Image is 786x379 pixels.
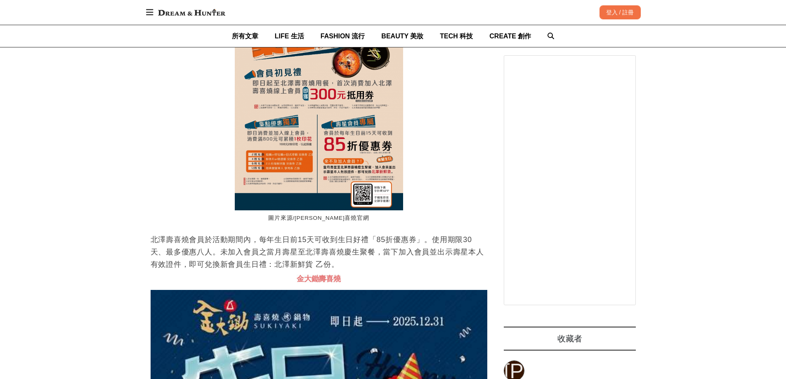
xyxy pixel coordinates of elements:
[297,275,341,283] span: 金大鋤壽喜燒
[440,33,473,40] span: TECH 科技
[381,25,423,47] a: BEAUTY 美妝
[489,25,531,47] a: CREATE 創作
[232,25,258,47] a: 所有文章
[235,210,403,226] figcaption: 圖片來源/[PERSON_NAME]喜燒官網
[381,33,423,40] span: BEAUTY 美妝
[275,33,304,40] span: LIFE 生活
[151,233,487,271] p: 北澤壽喜燒會員於活動期間內，每年生日前15天可收到生日好禮「85折優惠券」。使用期限30天、最多優惠八人。未加入會員之當月壽星至北澤壽喜燒慶生聚餐，當下加入會員並出示壽星本人有效證件，即可兌換新...
[232,33,258,40] span: 所有文章
[440,25,473,47] a: TECH 科技
[557,334,582,343] span: 收藏者
[275,25,304,47] a: LIFE 生活
[600,5,641,19] div: 登入 / 註冊
[321,25,365,47] a: FASHION 流行
[154,5,229,20] img: Dream & Hunter
[321,33,365,40] span: FASHION 流行
[489,33,531,40] span: CREATE 創作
